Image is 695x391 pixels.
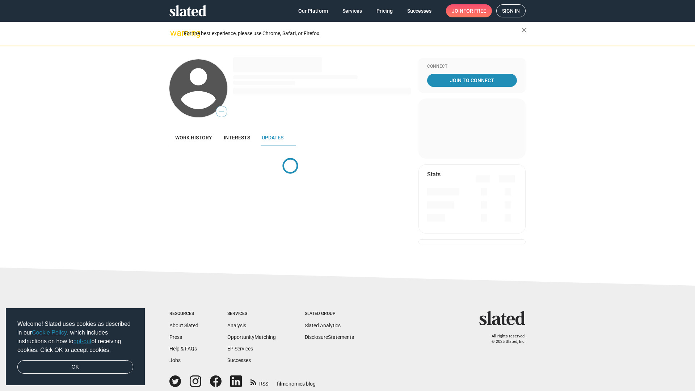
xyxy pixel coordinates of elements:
div: Services [227,311,276,317]
mat-icon: close [520,26,528,34]
span: Pricing [376,4,393,17]
a: EP Services [227,346,253,352]
a: DisclosureStatements [305,334,354,340]
span: Sign in [502,5,520,17]
span: Welcome! Slated uses cookies as described in our , which includes instructions on how to of recei... [17,320,133,354]
a: Help & FAQs [169,346,197,352]
a: Jobs [169,357,181,363]
a: Interests [218,129,256,146]
mat-card-title: Stats [427,171,441,178]
a: Analysis [227,323,246,328]
a: Our Platform [292,4,334,17]
div: For the best experience, please use Chrome, Safari, or Firefox. [184,29,521,38]
a: Successes [401,4,437,17]
span: Interests [224,135,250,140]
span: Join To Connect [429,74,515,87]
a: Join To Connect [427,74,517,87]
span: — [216,107,227,117]
a: Slated Analytics [305,323,341,328]
div: cookieconsent [6,308,145,386]
span: for free [463,4,486,17]
div: Slated Group [305,311,354,317]
a: Work history [169,129,218,146]
a: opt-out [73,338,92,344]
div: Resources [169,311,198,317]
span: Successes [407,4,431,17]
a: OpportunityMatching [227,334,276,340]
a: Successes [227,357,251,363]
a: Pricing [371,4,399,17]
a: Joinfor free [446,4,492,17]
a: Cookie Policy [32,329,67,336]
a: About Slated [169,323,198,328]
span: Updates [262,135,283,140]
a: Services [337,4,368,17]
a: dismiss cookie message [17,360,133,374]
span: Services [342,4,362,17]
a: filmonomics blog [277,375,316,387]
a: RSS [250,376,268,387]
a: Updates [256,129,289,146]
span: Our Platform [298,4,328,17]
div: Connect [427,64,517,70]
span: Join [452,4,486,17]
a: Press [169,334,182,340]
p: All rights reserved. © 2025 Slated, Inc. [484,334,526,344]
a: Sign in [496,4,526,17]
span: film [277,381,286,387]
mat-icon: warning [170,29,179,37]
span: Work history [175,135,212,140]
